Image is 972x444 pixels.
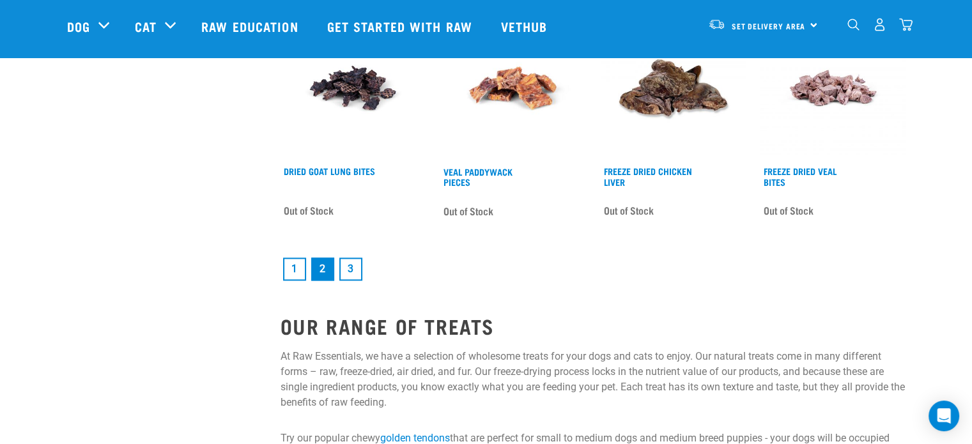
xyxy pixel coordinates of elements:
[311,257,334,280] a: Page 2
[281,349,906,410] p: At Raw Essentials, we have a selection of wholesome treats for your dogs and cats to enjoy. Our n...
[929,401,959,431] div: Open Intercom Messenger
[189,1,314,52] a: Raw Education
[764,169,837,183] a: Freeze Dried Veal Bites
[281,314,906,337] h2: OUR RANGE OF TREATS
[847,19,860,31] img: home-icon-1@2x.png
[135,17,157,36] a: Cat
[708,19,725,30] img: van-moving.png
[284,169,375,173] a: Dried Goat Lung Bites
[380,432,450,444] a: golden tendons
[339,257,362,280] a: Goto page 3
[444,169,513,184] a: Veal Paddywack Pieces
[601,15,746,160] img: 16327
[604,169,692,183] a: Freeze Dried Chicken Liver
[281,255,906,283] nav: pagination
[732,24,806,28] span: Set Delivery Area
[314,1,488,52] a: Get started with Raw
[873,18,886,31] img: user.png
[604,201,654,220] span: Out of Stock
[284,201,334,220] span: Out of Stock
[764,201,814,220] span: Out of Stock
[488,1,564,52] a: Vethub
[281,15,426,160] img: Venison Lung Bites
[67,17,90,36] a: Dog
[444,201,493,220] span: Out of Stock
[760,15,906,160] img: Dried Veal Bites 1698
[899,18,913,31] img: home-icon@2x.png
[440,15,585,160] img: Veal pad pieces
[283,257,306,280] a: Goto page 1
